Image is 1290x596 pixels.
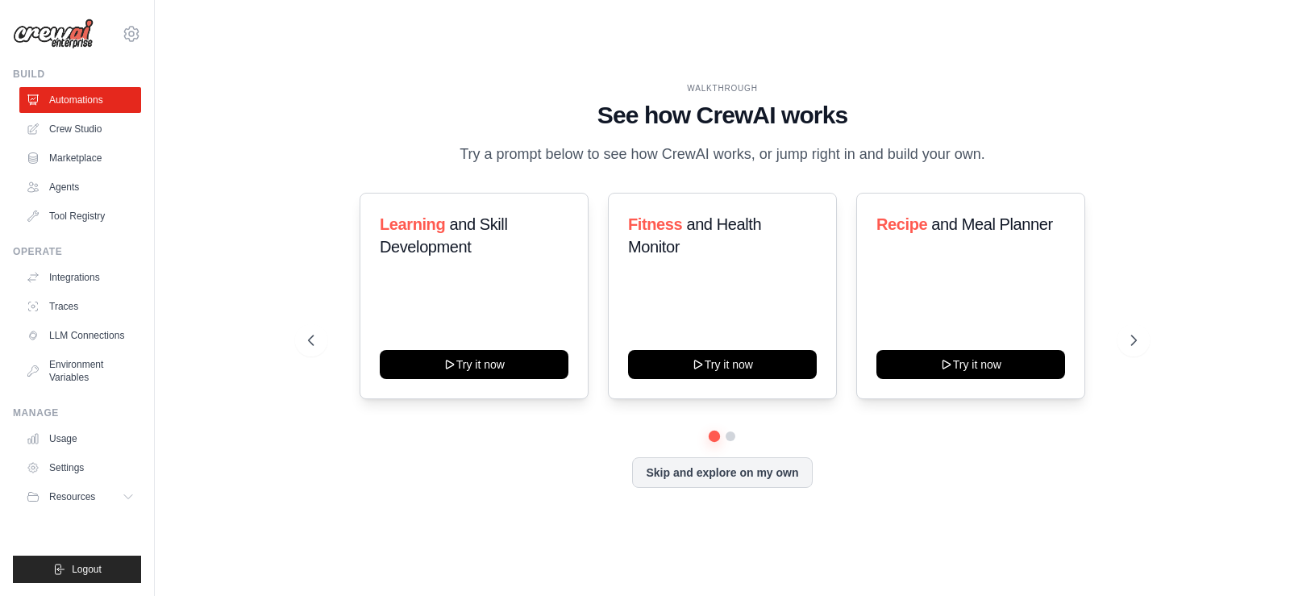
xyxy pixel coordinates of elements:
[380,350,568,379] button: Try it now
[931,215,1052,233] span: and Meal Planner
[19,294,141,319] a: Traces
[628,215,682,233] span: Fitness
[72,563,102,576] span: Logout
[19,484,141,510] button: Resources
[49,490,95,503] span: Resources
[876,350,1065,379] button: Try it now
[13,406,141,419] div: Manage
[13,19,94,49] img: Logo
[451,143,993,166] p: Try a prompt below to see how CrewAI works, or jump right in and build your own.
[13,556,141,583] button: Logout
[308,101,1136,130] h1: See how CrewAI works
[628,350,817,379] button: Try it now
[19,426,141,452] a: Usage
[19,203,141,229] a: Tool Registry
[19,116,141,142] a: Crew Studio
[19,174,141,200] a: Agents
[13,68,141,81] div: Build
[19,323,141,348] a: LLM Connections
[308,82,1136,94] div: WALKTHROUGH
[19,352,141,390] a: Environment Variables
[19,455,141,481] a: Settings
[876,215,927,233] span: Recipe
[19,145,141,171] a: Marketplace
[19,265,141,290] a: Integrations
[628,215,761,256] span: and Health Monitor
[13,245,141,258] div: Operate
[632,457,812,488] button: Skip and explore on my own
[380,215,507,256] span: and Skill Development
[380,215,445,233] span: Learning
[19,87,141,113] a: Automations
